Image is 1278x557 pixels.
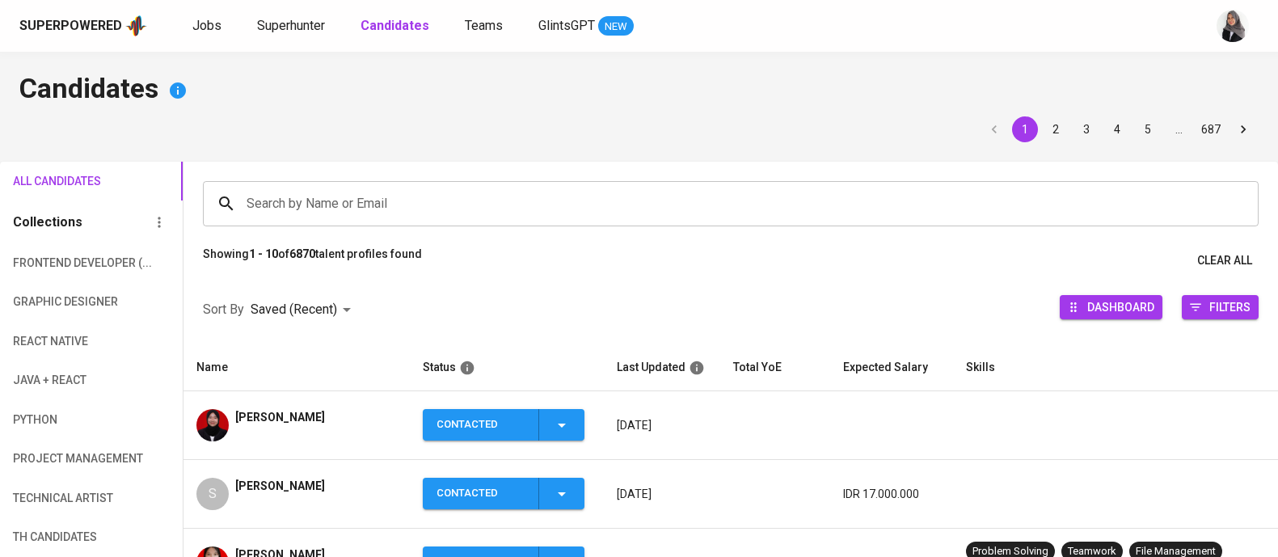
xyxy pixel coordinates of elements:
[13,292,99,312] span: Graphic Designer
[1217,10,1249,42] img: sinta.windasari@glints.com
[192,18,221,33] span: Jobs
[1135,116,1161,142] button: Go to page 5
[235,409,325,425] span: [PERSON_NAME]
[19,17,122,36] div: Superpowered
[1191,246,1259,276] button: Clear All
[538,18,595,33] span: GlintsGPT
[465,18,503,33] span: Teams
[125,14,147,38] img: app logo
[251,295,356,325] div: Saved (Recent)
[1182,295,1259,319] button: Filters
[183,344,410,391] th: Name
[1209,296,1251,318] span: Filters
[192,16,225,36] a: Jobs
[720,344,830,391] th: Total YoE
[19,71,1259,110] h4: Candidates
[1043,116,1069,142] button: Go to page 2
[257,16,328,36] a: Superhunter
[257,18,325,33] span: Superhunter
[196,478,229,510] div: S
[1166,121,1192,137] div: …
[13,211,82,234] h6: Collections
[538,16,634,36] a: GlintsGPT NEW
[196,409,229,441] img: 34e8d0ba1d378c79c5ca356950594393.png
[617,486,707,502] p: [DATE]
[203,300,244,319] p: Sort By
[251,300,337,319] p: Saved (Recent)
[13,527,99,547] span: TH candidates
[1104,116,1130,142] button: Go to page 4
[203,246,422,276] p: Showing of talent profiles found
[1073,116,1099,142] button: Go to page 3
[843,486,940,502] p: IDR 17.000.000
[1196,116,1225,142] button: Go to page 687
[830,344,953,391] th: Expected Salary
[437,409,525,441] div: Contacted
[13,449,99,469] span: Project Management
[289,247,315,260] b: 6870
[13,253,99,273] span: Frontend Developer (...
[13,410,99,430] span: python
[1197,251,1252,271] span: Clear All
[1060,295,1162,319] button: Dashboard
[1087,296,1154,318] span: Dashboard
[13,370,99,390] span: Java + React
[249,247,278,260] b: 1 - 10
[423,409,584,441] button: Contacted
[13,488,99,508] span: technical artist
[1012,116,1038,142] button: page 1
[617,417,707,433] p: [DATE]
[235,478,325,494] span: [PERSON_NAME]
[13,331,99,352] span: React Native
[598,19,634,35] span: NEW
[437,478,525,509] div: Contacted
[465,16,506,36] a: Teams
[361,18,429,33] b: Candidates
[979,116,1259,142] nav: pagination navigation
[13,171,99,192] span: All Candidates
[19,14,147,38] a: Superpoweredapp logo
[410,344,604,391] th: Status
[361,16,432,36] a: Candidates
[423,478,584,509] button: Contacted
[1230,116,1256,142] button: Go to next page
[604,344,720,391] th: Last Updated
